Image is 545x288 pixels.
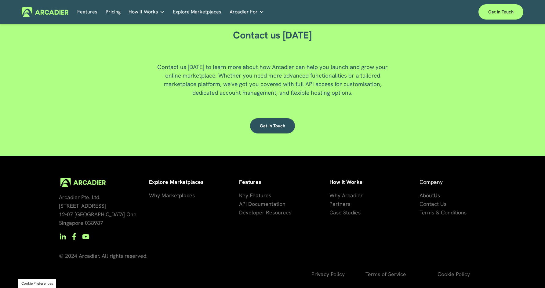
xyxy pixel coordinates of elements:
a: folder dropdown [129,7,165,17]
span: Key Features [239,192,271,199]
span: Ca [329,209,336,216]
span: Contact Us [420,200,446,207]
a: Ca [329,208,336,217]
span: Arcadier Pte. Ltd. [STREET_ADDRESS] 12-07 [GEOGRAPHIC_DATA] One Singapore 038987 [59,194,136,226]
span: artners [332,200,350,207]
strong: How it Works [329,178,362,185]
a: artners [332,200,350,208]
a: P [329,200,332,208]
span: Company [420,178,443,185]
p: Contact us [DATE] to learn more about how Arcadier can help you launch and grow your online marke... [150,63,394,97]
strong: Features [239,178,261,185]
a: Get in touch [478,4,523,20]
h2: Contact us [DATE] [205,29,340,42]
a: Get in touch [250,118,295,133]
a: YouTube [82,233,89,240]
span: Why Arcadier [329,192,363,199]
a: Privacy Policy [311,270,345,279]
a: folder dropdown [230,7,264,17]
img: Arcadier [22,7,68,17]
span: © 2024 Arcadier. All rights reserved. [59,252,147,259]
a: Contact Us [420,200,446,208]
span: P [329,200,332,207]
a: LinkedIn [59,233,66,240]
span: Arcadier For [230,8,258,16]
a: Developer Resources [239,208,291,217]
a: Features [77,7,97,17]
span: Developer Resources [239,209,291,216]
a: About [420,191,434,200]
a: Facebook [71,233,78,240]
a: Cookie Policy [438,270,470,279]
span: se Studies [336,209,361,216]
button: Cookie Preferences [21,281,53,286]
a: Pricing [106,7,121,17]
a: Terms of Service [365,270,406,279]
span: Why Marketplaces [149,192,195,199]
span: API Documentation [239,200,285,207]
a: Key Features [239,191,271,200]
section: Manage previously selected cookie options [18,279,56,288]
span: About [420,192,434,199]
a: Explore Marketplaces [173,7,221,17]
iframe: Chat Widget [514,259,545,288]
span: Us [434,192,440,199]
a: Why Arcadier [329,191,363,200]
span: Terms & Conditions [420,209,467,216]
strong: Explore Marketplaces [149,178,203,185]
a: se Studies [336,208,361,217]
a: API Documentation [239,200,285,208]
a: Why Marketplaces [149,191,195,200]
a: Terms & Conditions [420,208,467,217]
span: How It Works [129,8,158,16]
